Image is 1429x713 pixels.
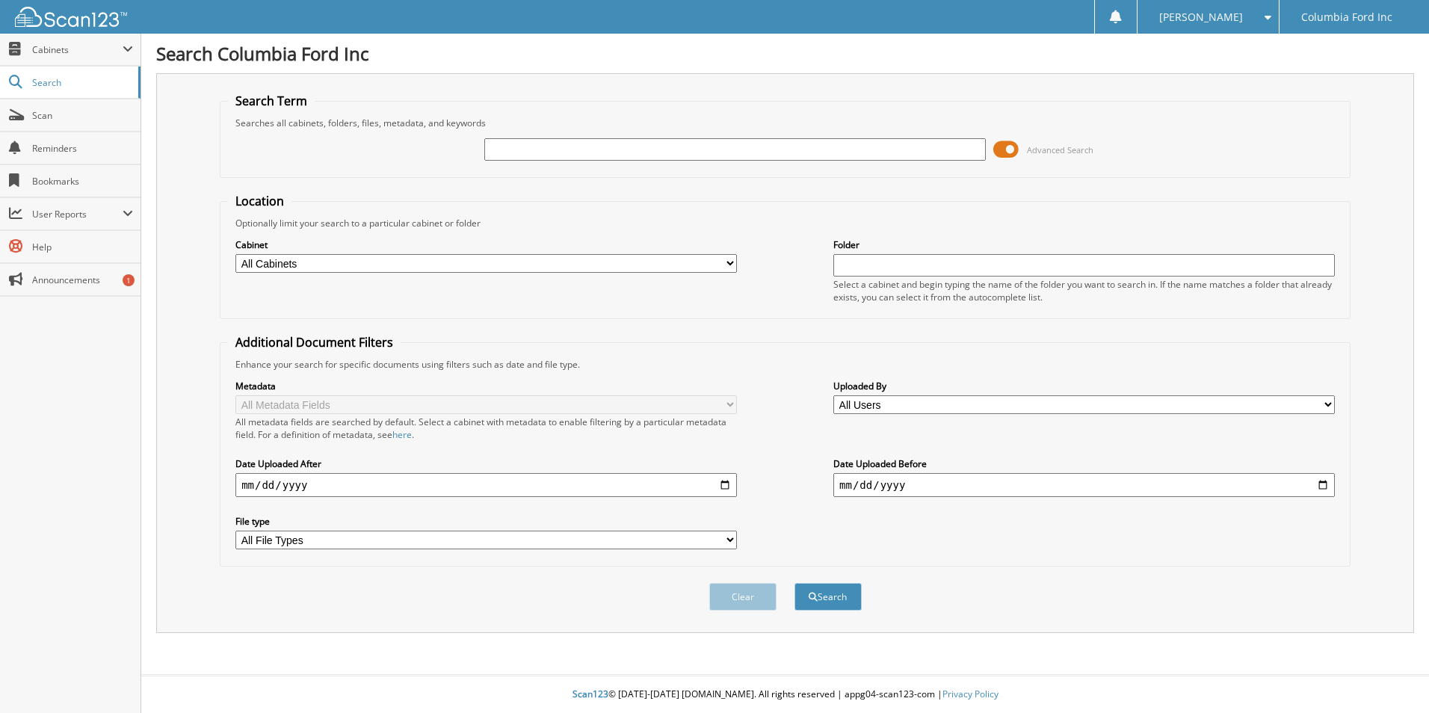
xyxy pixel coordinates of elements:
span: Scan [32,109,133,122]
span: Search [32,76,131,89]
label: Metadata [235,380,737,392]
iframe: Chat Widget [1354,641,1429,713]
span: Help [32,241,133,253]
span: Reminders [32,142,133,155]
span: Advanced Search [1027,144,1093,155]
span: Bookmarks [32,175,133,188]
h1: Search Columbia Ford Inc [156,41,1414,66]
legend: Additional Document Filters [228,334,401,351]
a: Privacy Policy [942,688,999,700]
div: Searches all cabinets, folders, files, metadata, and keywords [228,117,1342,129]
span: Announcements [32,274,133,286]
a: here [392,428,412,441]
label: Folder [833,238,1335,251]
div: © [DATE]-[DATE] [DOMAIN_NAME]. All rights reserved | appg04-scan123-com | [141,676,1429,713]
input: start [235,473,737,497]
span: Cabinets [32,43,123,56]
span: [PERSON_NAME] [1159,13,1243,22]
div: Enhance your search for specific documents using filters such as date and file type. [228,358,1342,371]
label: Date Uploaded Before [833,457,1335,470]
label: Cabinet [235,238,737,251]
div: All metadata fields are searched by default. Select a cabinet with metadata to enable filtering b... [235,416,737,441]
label: File type [235,515,737,528]
legend: Search Term [228,93,315,109]
label: Date Uploaded After [235,457,737,470]
input: end [833,473,1335,497]
label: Uploaded By [833,380,1335,392]
img: scan123-logo-white.svg [15,7,127,27]
button: Clear [709,583,777,611]
button: Search [794,583,862,611]
span: User Reports [32,208,123,220]
div: Select a cabinet and begin typing the name of the folder you want to search in. If the name match... [833,278,1335,303]
span: Columbia Ford Inc [1301,13,1392,22]
div: 1 [123,274,135,286]
div: Optionally limit your search to a particular cabinet or folder [228,217,1342,229]
legend: Location [228,193,291,209]
span: Scan123 [572,688,608,700]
